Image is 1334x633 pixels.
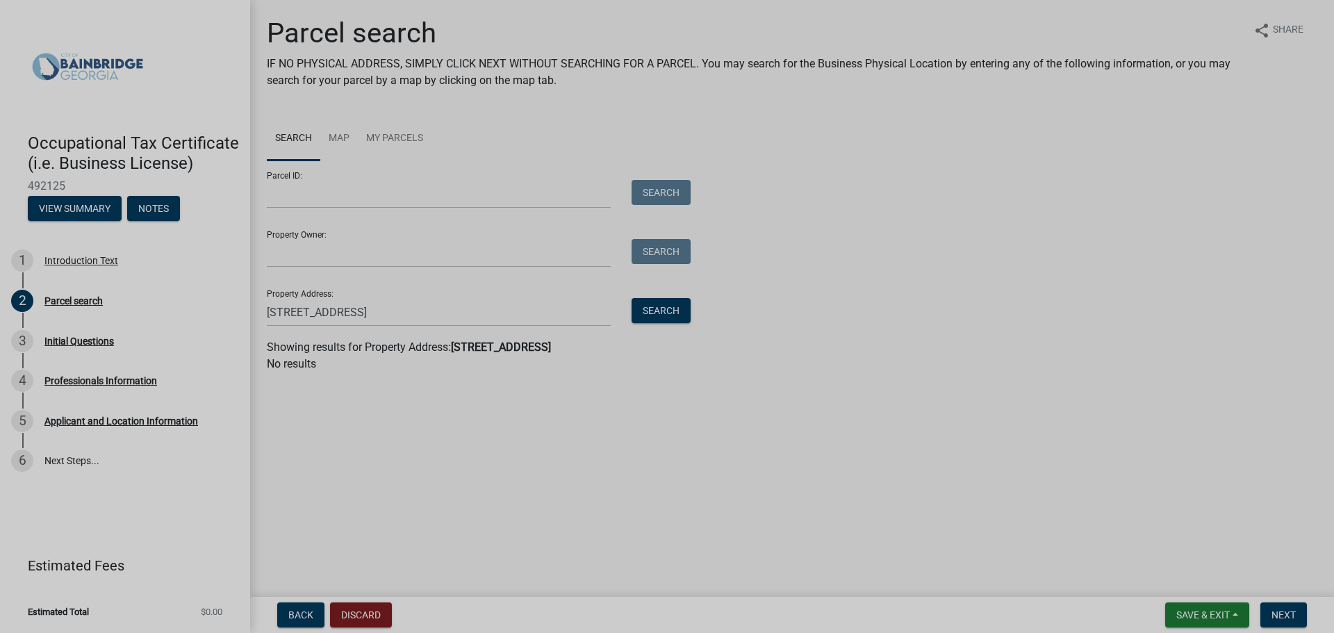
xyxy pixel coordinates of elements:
div: 1 [11,249,33,272]
div: Introduction Text [44,256,118,265]
span: Next [1271,609,1296,620]
p: IF NO PHYSICAL ADDRESS, SIMPLY CLICK NEXT WITHOUT SEARCHING FOR A PARCEL. You may search for the ... [267,56,1242,89]
span: Back [288,609,313,620]
img: City of Bainbridge, Georgia (Canceled) [28,15,147,119]
button: View Summary [28,196,122,221]
div: 3 [11,330,33,352]
button: Search [632,180,691,205]
button: Notes [127,196,180,221]
div: Parcel search [44,296,103,306]
div: Initial Questions [44,336,114,346]
wm-modal-confirm: Summary [28,204,122,215]
p: No results [267,356,1317,372]
button: shareShare [1242,17,1315,44]
a: My Parcels [358,117,431,161]
i: share [1253,22,1270,39]
div: Showing results for Property Address: [267,339,1317,356]
button: Discard [330,602,392,627]
div: 2 [11,290,33,312]
h4: Occupational Tax Certificate (i.e. Business License) [28,133,239,174]
span: Estimated Total [28,607,89,616]
a: Estimated Fees [11,552,228,579]
button: Back [277,602,324,627]
strong: [STREET_ADDRESS] [451,340,551,354]
h1: Parcel search [267,17,1242,50]
span: Share [1273,22,1303,39]
a: Map [320,117,358,161]
div: 4 [11,370,33,392]
button: Save & Exit [1165,602,1249,627]
div: 6 [11,450,33,472]
span: Save & Exit [1176,609,1230,620]
a: Search [267,117,320,161]
button: Next [1260,602,1307,627]
button: Search [632,239,691,264]
span: 492125 [28,179,222,192]
button: Search [632,298,691,323]
div: Applicant and Location Information [44,416,198,426]
div: 5 [11,410,33,432]
span: $0.00 [201,607,222,616]
div: Professionals Information [44,376,157,386]
wm-modal-confirm: Notes [127,204,180,215]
